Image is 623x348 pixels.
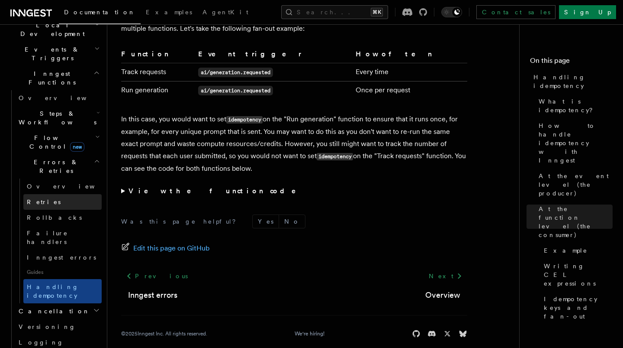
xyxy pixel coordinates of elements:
span: Cancellation [15,307,90,315]
span: Examples [146,9,192,16]
a: Overview [23,179,102,194]
span: Writing CEL expressions [544,262,613,288]
span: Versioning [19,323,76,330]
span: Handling idempotency [27,283,79,299]
code: idempotency [226,116,263,124]
button: Flow Controlnew [15,130,102,154]
a: Inngest errors [23,250,102,265]
span: How to handle idempotency with Inngest [539,121,613,165]
span: Overview [27,183,116,190]
span: Retries [27,198,61,205]
a: Inngest errors [128,289,177,301]
strong: View the function code [128,187,308,195]
span: Documentation [64,9,135,16]
a: Next [424,268,467,284]
a: At the function level (the consumer) [535,201,613,243]
span: Rollbacks [27,214,82,221]
span: Inngest Functions [7,69,93,87]
a: Idempotency keys and fan-out [540,291,613,324]
button: Toggle dark mode [441,7,462,17]
a: Failure handlers [23,225,102,250]
a: Rollbacks [23,210,102,225]
a: AgentKit [197,3,254,23]
span: new [70,142,84,152]
span: Edit this page on GitHub [133,242,210,254]
button: Search...⌘K [281,5,388,19]
p: Was this page helpful? [121,217,242,226]
a: Overview [425,289,460,301]
span: Logging [19,339,64,346]
p: In this case, you would want to set on the "Run generation" function to ensure that it runs once,... [121,113,467,175]
a: Example [540,243,613,258]
button: Yes [253,215,279,228]
span: Flow Control [15,133,95,151]
a: Previous [121,268,193,284]
a: Handling idempotency [530,69,613,94]
span: Idempotency keys and fan-out [544,295,613,321]
th: Function [121,49,195,63]
a: We're hiring! [295,330,324,337]
a: How to handle idempotency with Inngest [535,118,613,168]
span: At the function level (the consumer) [539,205,613,239]
span: Failure handlers [27,230,68,245]
th: Event trigger [195,49,352,63]
a: What is idempotency? [535,94,613,118]
button: No [279,215,305,228]
div: Errors & Retries [15,179,102,303]
span: Local Development [7,21,94,38]
td: Track requests [121,63,195,81]
td: Once per request [352,81,467,100]
a: Edit this page on GitHub [121,242,210,254]
a: Sign Up [559,5,616,19]
span: Guides [23,265,102,279]
code: idempotency [317,153,353,160]
code: ai/generation.requested [198,68,273,77]
th: How often [352,49,467,63]
span: Overview [19,94,108,101]
a: Documentation [59,3,141,24]
span: Example [544,246,588,255]
span: Events & Triggers [7,45,94,62]
span: Handling idempotency [533,73,613,90]
a: Overview [15,90,102,106]
td: Every time [352,63,467,81]
a: Examples [141,3,197,23]
a: At the event level (the producer) [535,168,613,201]
h4: On this page [530,55,613,69]
a: Contact sales [476,5,556,19]
button: Local Development [7,17,102,42]
a: Handling idempotency [23,279,102,303]
button: Steps & Workflows [15,106,102,130]
span: Errors & Retries [15,158,94,175]
span: Inngest errors [27,254,96,261]
summary: View the function code [121,185,467,197]
span: AgentKit [202,9,248,16]
a: Versioning [15,319,102,335]
button: Cancellation [15,303,102,319]
a: Writing CEL expressions [540,258,613,291]
button: Inngest Functions [7,66,102,90]
td: Run generation [121,81,195,100]
span: What is idempotency? [539,97,613,114]
button: Errors & Retries [15,154,102,179]
div: © 2025 Inngest Inc. All rights reserved. [121,330,207,337]
kbd: ⌘K [371,8,383,16]
a: Retries [23,194,102,210]
button: Events & Triggers [7,42,102,66]
code: ai/generation.requested [198,86,273,95]
span: At the event level (the producer) [539,172,613,198]
span: Steps & Workflows [15,109,96,127]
